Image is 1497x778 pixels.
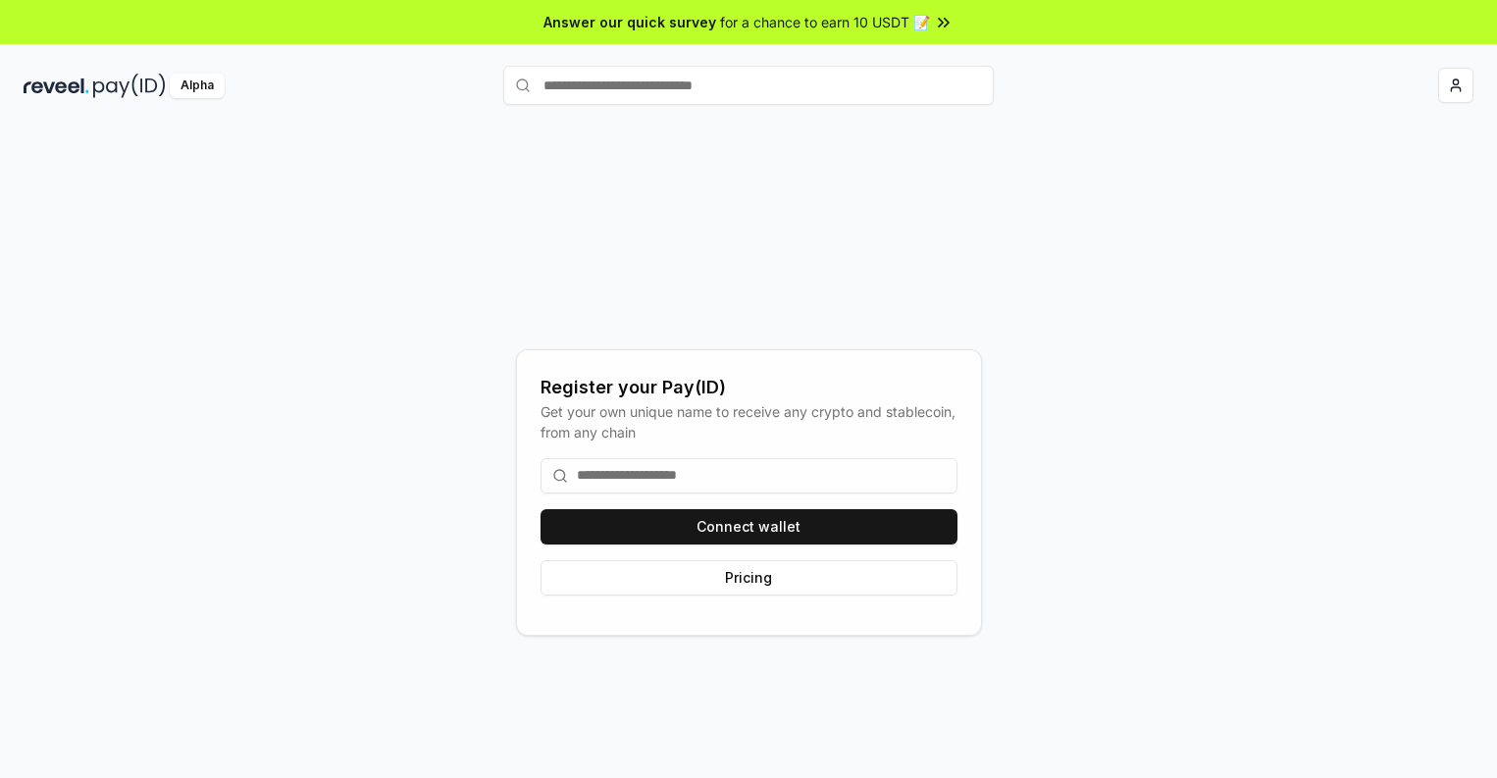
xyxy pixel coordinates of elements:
div: Alpha [170,74,225,98]
div: Get your own unique name to receive any crypto and stablecoin, from any chain [541,401,957,442]
button: Connect wallet [541,509,957,545]
img: reveel_dark [24,74,89,98]
span: for a chance to earn 10 USDT 📝 [720,12,930,32]
img: pay_id [93,74,166,98]
span: Answer our quick survey [543,12,716,32]
div: Register your Pay(ID) [541,374,957,401]
button: Pricing [541,560,957,596]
